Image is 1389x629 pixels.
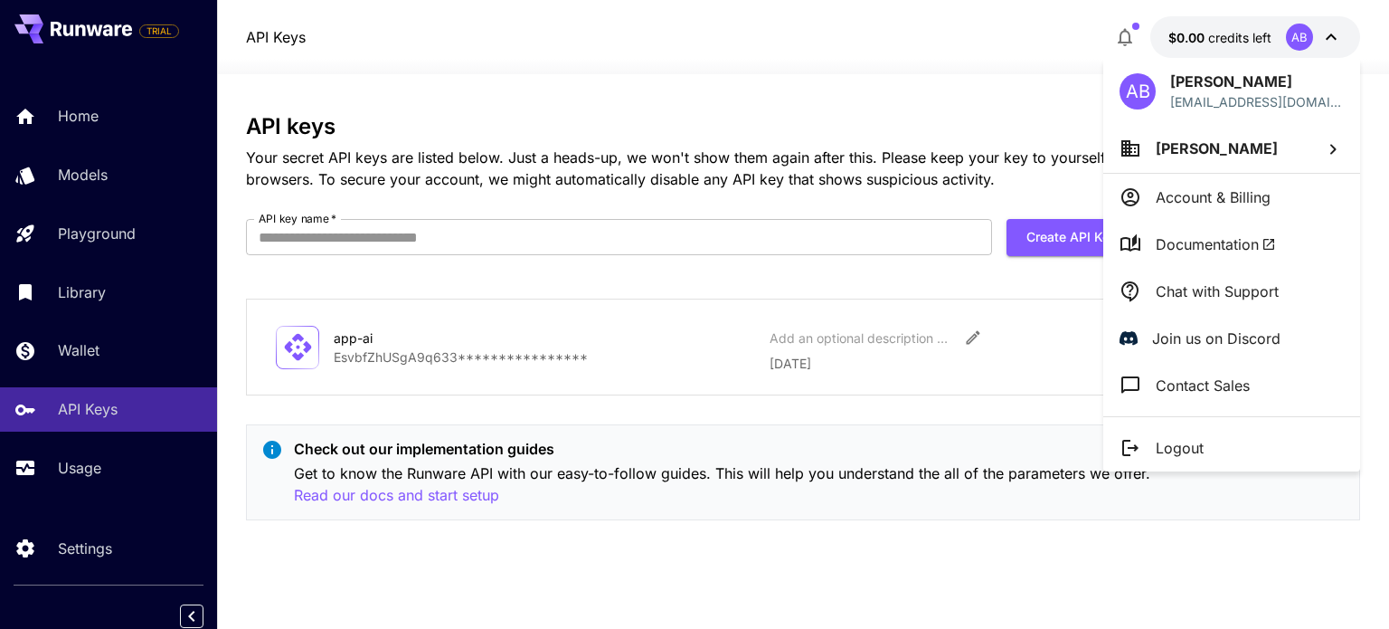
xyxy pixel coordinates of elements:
p: [EMAIL_ADDRESS][DOMAIN_NAME] [1170,92,1344,111]
p: [PERSON_NAME] [1170,71,1344,92]
p: Join us on Discord [1152,328,1280,349]
div: AB [1120,73,1156,110]
p: Contact Sales [1156,375,1250,396]
p: Logout [1156,437,1204,459]
div: enimabnt@gmail.com [1170,92,1344,111]
p: Chat with Support [1156,281,1279,302]
span: Documentation [1156,233,1276,255]
button: [PERSON_NAME] [1103,124,1360,173]
span: [PERSON_NAME] [1156,139,1278,157]
p: Account & Billing [1156,186,1271,208]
